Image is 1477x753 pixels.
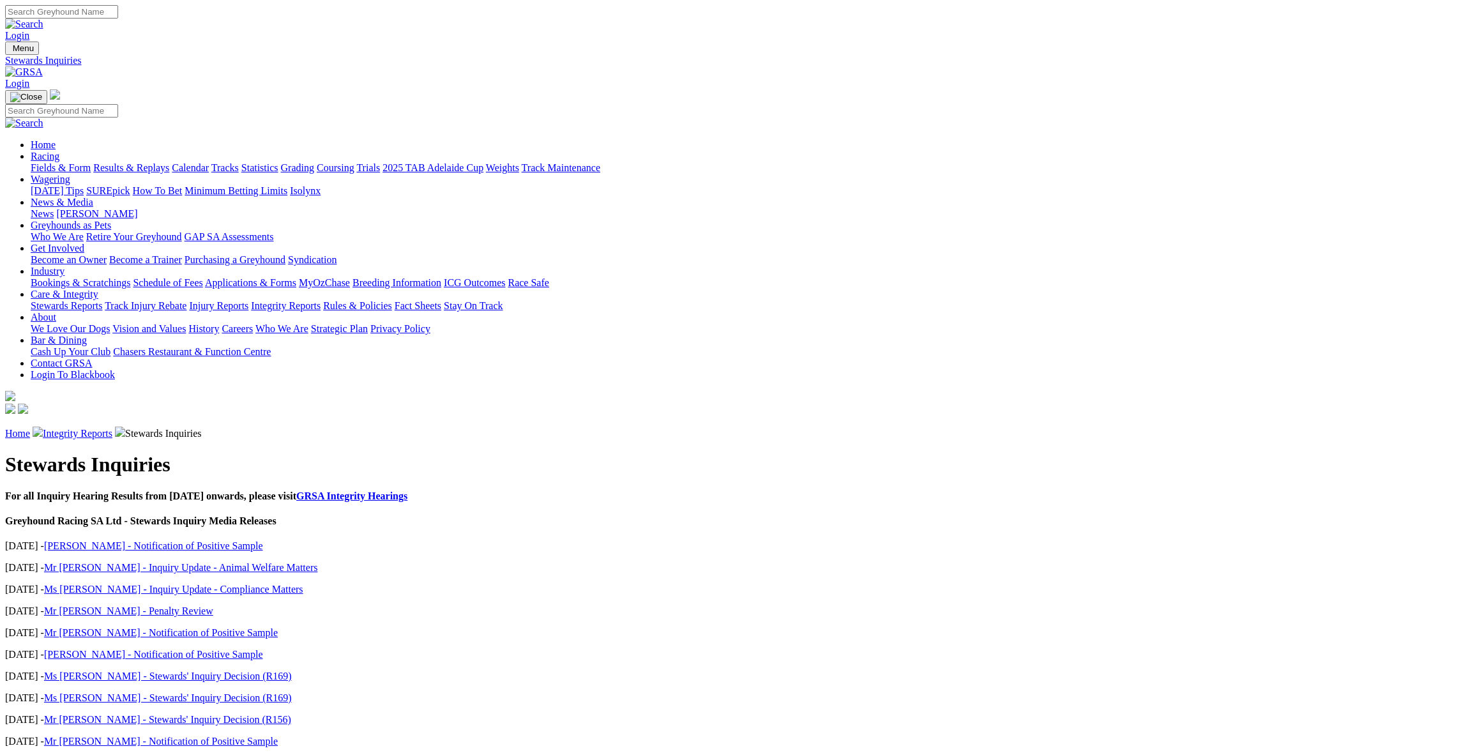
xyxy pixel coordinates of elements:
[115,427,125,437] img: chevron-right.svg
[44,671,292,681] a: Ms [PERSON_NAME] - Stewards' Inquiry Decision (R169)
[522,162,600,173] a: Track Maintenance
[33,427,43,437] img: chevron-right.svg
[44,540,263,551] a: [PERSON_NAME] - Notification of Positive Sample
[93,162,169,173] a: Results & Replays
[31,369,115,380] a: Login To Blackbook
[86,231,182,242] a: Retire Your Greyhound
[5,427,1472,439] p: Stewards Inquiries
[43,428,112,439] a: Integrity Reports
[133,185,183,196] a: How To Bet
[299,277,350,288] a: MyOzChase
[31,346,110,357] a: Cash Up Your Club
[44,562,318,573] a: Mr [PERSON_NAME] - Inquiry Update - Animal Welfare Matters
[31,231,1472,243] div: Greyhounds as Pets
[185,254,285,265] a: Purchasing a Greyhound
[31,197,93,208] a: News & Media
[352,277,441,288] a: Breeding Information
[31,254,1472,266] div: Get Involved
[31,300,1472,312] div: Care & Integrity
[31,220,111,231] a: Greyhounds as Pets
[172,162,209,173] a: Calendar
[133,277,202,288] a: Schedule of Fees
[31,243,84,254] a: Get Involved
[5,30,29,41] a: Login
[31,300,102,311] a: Stewards Reports
[188,323,219,334] a: History
[185,185,287,196] a: Minimum Betting Limits
[395,300,441,311] a: Fact Sheets
[44,605,213,616] a: Mr [PERSON_NAME] - Penalty Review
[211,162,239,173] a: Tracks
[222,323,253,334] a: Careers
[383,162,483,173] a: 2025 TAB Adelaide Cup
[31,208,54,219] a: News
[5,19,43,30] img: Search
[296,491,407,501] a: GRSA Integrity Hearings
[5,562,1472,574] p: [DATE] -
[31,289,98,300] a: Care & Integrity
[5,714,1472,726] p: [DATE] -
[18,404,28,414] img: twitter.svg
[105,300,186,311] a: Track Injury Rebate
[255,323,308,334] a: Who We Are
[5,671,1472,682] p: [DATE] -
[109,254,182,265] a: Become a Trainer
[5,540,1472,552] p: [DATE] -
[508,277,549,288] a: Race Safe
[5,627,1472,639] p: [DATE] -
[31,139,56,150] a: Home
[486,162,519,173] a: Weights
[185,231,274,242] a: GAP SA Assessments
[317,162,354,173] a: Coursing
[31,151,59,162] a: Racing
[44,714,291,725] a: Mr [PERSON_NAME] - Stewards' Inquiry Decision (R156)
[288,254,337,265] a: Syndication
[356,162,380,173] a: Trials
[281,162,314,173] a: Grading
[86,185,130,196] a: SUREpick
[44,584,303,595] a: Ms [PERSON_NAME] - Inquiry Update - Compliance Matters
[31,185,1472,197] div: Wagering
[56,208,137,219] a: [PERSON_NAME]
[5,66,43,78] img: GRSA
[31,208,1472,220] div: News & Media
[44,692,292,703] a: Ms [PERSON_NAME] - Stewards' Inquiry Decision (R169)
[5,104,118,118] input: Search
[31,162,1472,174] div: Racing
[5,404,15,414] img: facebook.svg
[241,162,278,173] a: Statistics
[5,42,39,55] button: Toggle navigation
[444,300,503,311] a: Stay On Track
[189,300,248,311] a: Injury Reports
[50,89,60,100] img: logo-grsa-white.png
[44,736,278,747] a: Mr [PERSON_NAME] - Notification of Positive Sample
[31,231,84,242] a: Who We Are
[31,162,91,173] a: Fields & Form
[31,323,110,334] a: We Love Our Dogs
[112,323,186,334] a: Vision and Values
[31,312,56,323] a: About
[5,584,1472,595] p: [DATE] -
[113,346,271,357] a: Chasers Restaurant & Function Centre
[31,358,92,369] a: Contact GRSA
[311,323,368,334] a: Strategic Plan
[5,55,1472,66] a: Stewards Inquiries
[31,323,1472,335] div: About
[5,515,1472,527] h4: Greyhound Racing SA Ltd - Stewards Inquiry Media Releases
[31,277,1472,289] div: Industry
[5,391,15,401] img: logo-grsa-white.png
[205,277,296,288] a: Applications & Forms
[251,300,321,311] a: Integrity Reports
[5,736,1472,747] p: [DATE] -
[31,185,84,196] a: [DATE] Tips
[5,649,1472,660] p: [DATE] -
[290,185,321,196] a: Isolynx
[5,90,47,104] button: Toggle navigation
[31,335,87,346] a: Bar & Dining
[5,605,1472,617] p: [DATE] -
[5,491,407,501] b: For all Inquiry Hearing Results from [DATE] onwards, please visit
[44,627,278,638] a: Mr [PERSON_NAME] - Notification of Positive Sample
[44,649,263,660] a: [PERSON_NAME] - Notification of Positive Sample
[31,266,64,277] a: Industry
